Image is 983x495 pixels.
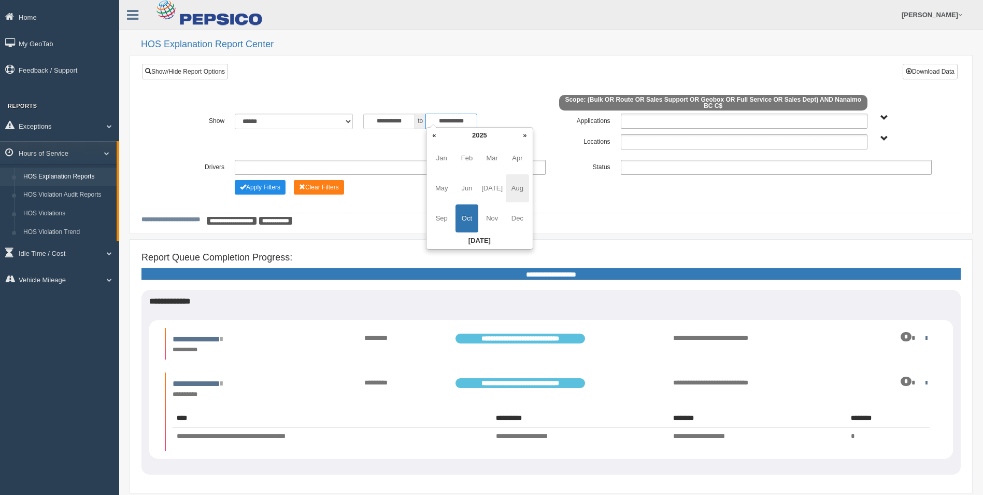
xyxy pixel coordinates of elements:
label: Show [165,114,230,126]
span: Scope: (Bulk OR Route OR Sales Support OR Geobox OR Full Service OR Sales Dept) AND Nanaimo BC C$ [559,95,867,111]
a: Show/Hide Report Options [142,64,228,79]
a: HOS Violation Trend [19,223,117,242]
label: Locations [551,134,616,147]
span: [DATE] [480,174,504,202]
button: Download Data [903,64,958,79]
span: Aug [506,174,529,202]
label: Drivers [165,160,230,172]
span: Oct [455,204,479,232]
th: 2025 [442,128,517,143]
a: HOS Explanation Reports [19,168,117,186]
label: Status [551,160,615,172]
span: Mar [480,144,504,172]
th: « [426,128,442,143]
li: Expand [165,328,937,360]
span: Apr [506,144,529,172]
span: Dec [506,204,529,232]
span: Sep [430,204,453,232]
span: Feb [455,144,479,172]
th: » [517,128,533,143]
span: May [430,174,453,202]
button: Change Filter Options [235,180,286,195]
span: to [415,114,425,129]
button: Change Filter Options [294,180,344,195]
label: Applications [551,114,615,126]
h2: HOS Explanation Report Center [141,39,973,50]
th: [DATE] [426,233,533,249]
a: HOS Violation Audit Reports [19,186,117,204]
span: Nov [480,204,504,232]
a: HOS Violations [19,204,117,223]
span: Jan [430,144,453,172]
li: Expand [165,373,937,450]
h4: Report Queue Completion Progress: [141,253,961,263]
span: Jun [455,174,479,202]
